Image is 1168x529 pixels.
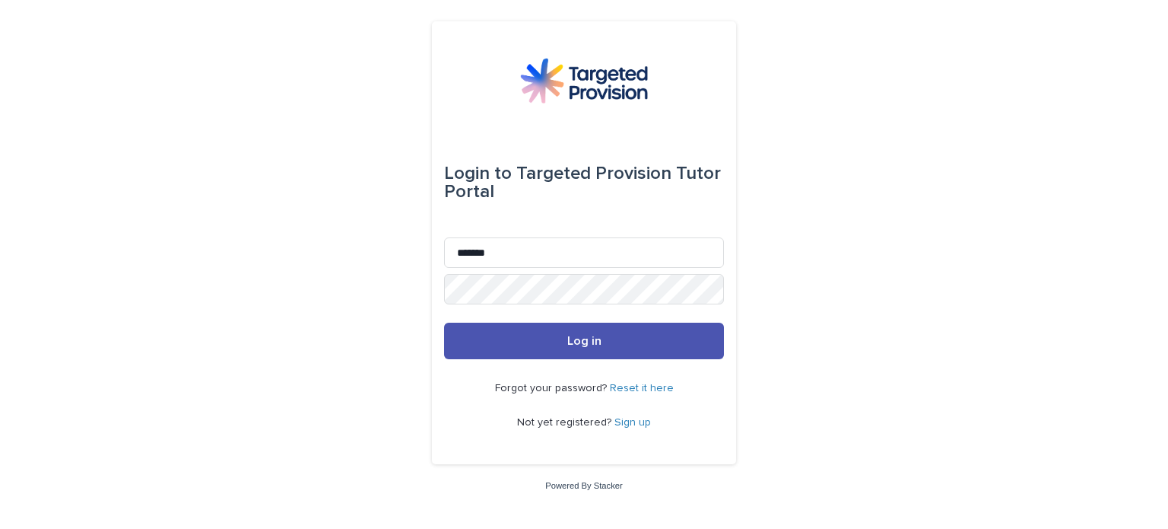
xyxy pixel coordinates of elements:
[444,323,724,359] button: Log in
[517,417,614,428] span: Not yet registered?
[444,164,512,183] span: Login to
[495,383,610,394] span: Forgot your password?
[545,481,622,490] a: Powered By Stacker
[520,58,648,104] img: M5nRWzHhSzIhMunXDL62
[444,152,724,213] div: Targeted Provision Tutor Portal
[567,335,601,347] span: Log in
[610,383,674,394] a: Reset it here
[614,417,651,428] a: Sign up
